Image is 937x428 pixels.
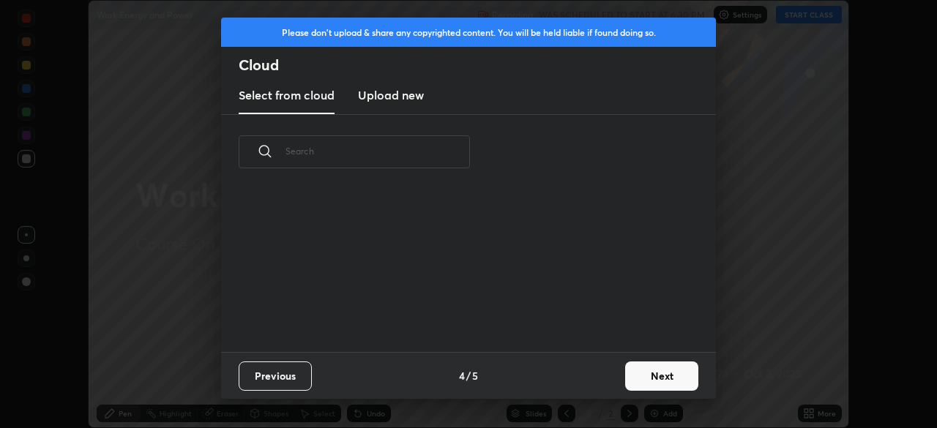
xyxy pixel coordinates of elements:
h4: 5 [472,368,478,383]
h4: / [466,368,471,383]
button: Next [625,361,698,391]
button: Previous [239,361,312,391]
div: Please don't upload & share any copyrighted content. You will be held liable if found doing so. [221,18,716,47]
h4: 4 [459,368,465,383]
input: Search [285,120,470,182]
h2: Cloud [239,56,716,75]
div: grid [221,185,698,352]
h3: Upload new [358,86,424,104]
h3: Select from cloud [239,86,335,104]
